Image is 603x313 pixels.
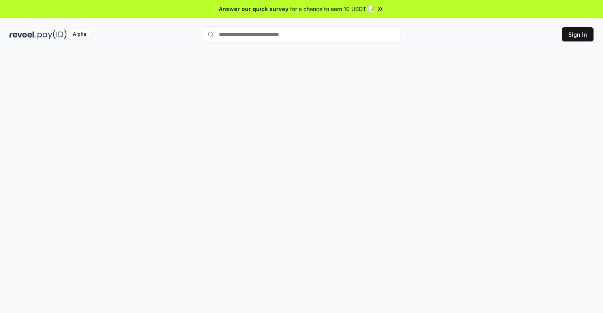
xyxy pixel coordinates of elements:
[219,5,288,13] span: Answer our quick survey
[562,27,594,41] button: Sign In
[38,30,67,39] img: pay_id
[290,5,375,13] span: for a chance to earn 10 USDT 📝
[68,30,90,39] div: Alpha
[9,30,36,39] img: reveel_dark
